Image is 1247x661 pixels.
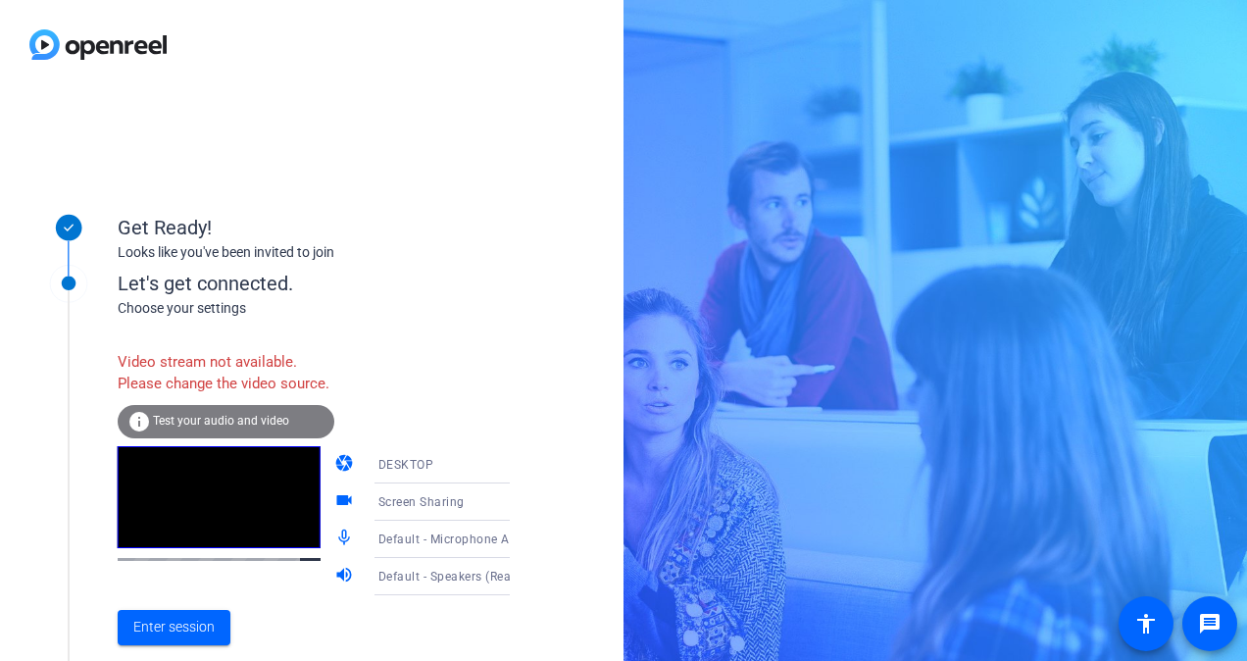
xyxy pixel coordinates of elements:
[378,568,590,584] span: Default - Speakers (Realtek(R) Audio)
[378,458,434,472] span: DESKTOP
[118,341,334,405] div: Video stream not available. Please change the video source.
[334,453,358,477] mat-icon: camera
[118,298,550,319] div: Choose your settings
[133,617,215,637] span: Enter session
[1198,612,1222,636] mat-icon: message
[118,269,550,298] div: Let's get connected.
[118,242,510,263] div: Looks like you've been invited to join
[127,410,151,433] mat-icon: info
[378,495,465,509] span: Screen Sharing
[1134,612,1158,636] mat-icon: accessibility
[334,565,358,588] mat-icon: volume_up
[118,610,230,645] button: Enter session
[334,528,358,551] mat-icon: mic_none
[334,490,358,514] mat-icon: videocam
[118,213,510,242] div: Get Ready!
[153,414,289,428] span: Test your audio and video
[378,531,650,546] span: Default - Microphone Array (AMD Audio Device)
